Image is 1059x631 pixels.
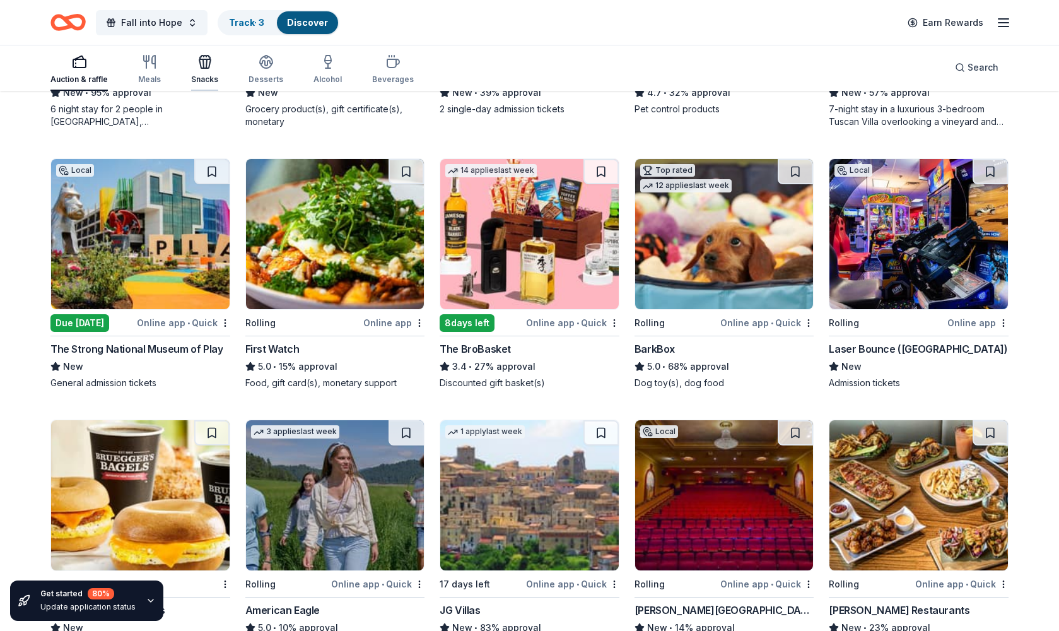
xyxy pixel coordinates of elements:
[945,55,1009,80] button: Search
[138,74,161,85] div: Meals
[51,159,230,309] img: Image for The Strong National Museum of Play
[40,602,136,612] div: Update application status
[251,425,339,439] div: 3 applies last week
[720,315,814,331] div: Online app Quick
[245,603,320,618] div: American Eagle
[526,315,619,331] div: Online app Quick
[50,49,108,91] button: Auction & raffle
[576,318,579,328] span: •
[829,420,1008,570] img: Image for Thompson Restaurants
[50,158,230,389] a: Image for The Strong National Museum of PlayLocalDue [DATE]Online app•QuickThe Strong National Mu...
[647,359,660,374] span: 5.0
[246,159,424,309] img: Image for First Watch
[331,576,424,592] div: Online app Quick
[635,603,814,618] div: [PERSON_NAME][GEOGRAPHIC_DATA]
[834,164,872,177] div: Local
[138,49,161,91] button: Meals
[576,579,579,589] span: •
[635,341,675,357] div: BarkBox
[640,179,732,192] div: 12 applies last week
[50,74,108,85] div: Auction & raffle
[363,315,424,331] div: Online app
[382,579,384,589] span: •
[187,318,190,328] span: •
[469,362,472,372] span: •
[245,158,425,389] a: Image for First WatchRollingOnline appFirst Watch5.0•15% approvalFood, gift card(s), monetary sup...
[900,11,991,34] a: Earn Rewards
[249,74,283,85] div: Desserts
[313,74,342,85] div: Alcohol
[635,158,814,389] a: Image for BarkBoxTop rated12 applieslast weekRollingOnline app•QuickBarkBox5.0•68% approvalDog to...
[947,315,1009,331] div: Online app
[85,88,88,98] span: •
[50,103,230,128] div: 6 night stay for 2 people in [GEOGRAPHIC_DATA], [GEOGRAPHIC_DATA]
[829,85,1009,100] div: 57% approval
[50,314,109,332] div: Due [DATE]
[258,359,271,374] span: 5.0
[229,17,264,28] a: Track· 3
[56,164,94,177] div: Local
[50,377,230,389] div: General admission tickets
[635,103,814,115] div: Pet control products
[63,85,83,100] span: New
[829,577,859,592] div: Rolling
[372,49,414,91] button: Beverages
[640,425,678,438] div: Local
[829,158,1009,389] a: Image for Laser Bounce (Queens)LocalRollingOnline appLaser Bounce ([GEOGRAPHIC_DATA])NewAdmission...
[445,164,537,177] div: 14 applies last week
[50,85,230,100] div: 95% approval
[50,8,86,37] a: Home
[829,159,1008,309] img: Image for Laser Bounce (Queens)
[88,588,114,599] div: 80 %
[246,420,424,570] img: Image for American Eagle
[258,85,278,100] span: New
[635,577,665,592] div: Rolling
[635,159,814,309] img: Image for BarkBox
[771,579,773,589] span: •
[647,85,662,100] span: 4.7
[440,158,619,389] a: Image for The BroBasket14 applieslast week8days leftOnline app•QuickThe BroBasket3.4•27% approval...
[526,576,619,592] div: Online app Quick
[829,341,1007,357] div: Laser Bounce ([GEOGRAPHIC_DATA])
[915,576,1009,592] div: Online app Quick
[475,88,478,98] span: •
[440,103,619,115] div: 2 single-day admission tickets
[829,603,969,618] div: [PERSON_NAME] Restaurants
[440,603,480,618] div: JG Villas
[445,425,525,439] div: 1 apply last week
[440,359,619,374] div: 27% approval
[273,362,276,372] span: •
[372,74,414,85] div: Beverages
[829,103,1009,128] div: 7-night stay in a luxurious 3-bedroom Tuscan Villa overlooking a vineyard and the ancient walled ...
[771,318,773,328] span: •
[245,341,300,357] div: First Watch
[218,10,339,35] button: Track· 3Discover
[452,359,467,374] span: 3.4
[720,576,814,592] div: Online app Quick
[137,315,230,331] div: Online app Quick
[864,88,867,98] span: •
[635,85,814,100] div: 32% approval
[249,49,283,91] button: Desserts
[51,420,230,570] img: Image for Bruegger's Bagels
[245,359,425,374] div: 15% approval
[440,85,619,100] div: 39% approval
[635,377,814,389] div: Dog toy(s), dog food
[841,85,862,100] span: New
[440,314,494,332] div: 8 days left
[121,15,182,30] span: Fall into Hope
[966,579,968,589] span: •
[440,159,619,309] img: Image for The BroBasket
[829,377,1009,389] div: Admission tickets
[452,85,472,100] span: New
[829,315,859,331] div: Rolling
[440,577,490,592] div: 17 days left
[662,362,665,372] span: •
[440,420,619,570] img: Image for JG Villas
[635,420,814,570] img: Image for Engeman Theater
[440,377,619,389] div: Discounted gift basket(s)
[245,577,276,592] div: Rolling
[50,341,223,357] div: The Strong National Museum of Play
[245,315,276,331] div: Rolling
[635,359,814,374] div: 68% approval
